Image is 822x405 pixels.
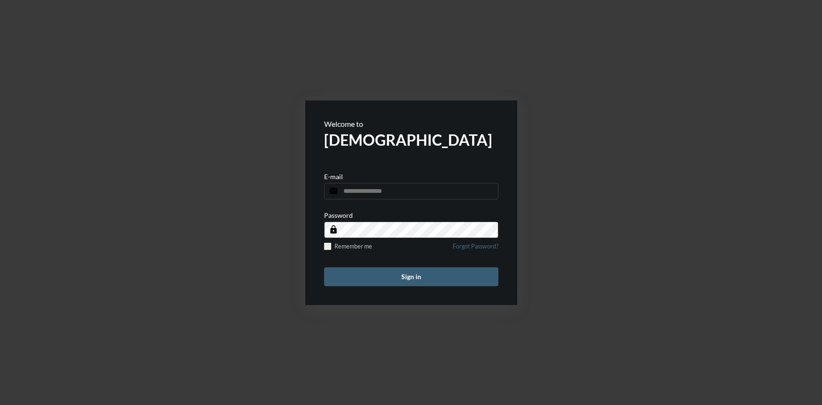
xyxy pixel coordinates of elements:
[324,131,498,149] h2: [DEMOGRAPHIC_DATA]
[324,173,343,181] p: E-mail
[324,211,353,219] p: Password
[324,119,498,128] p: Welcome to
[324,267,498,286] button: Sign in
[324,243,372,250] label: Remember me
[453,243,498,256] a: Forgot Password?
